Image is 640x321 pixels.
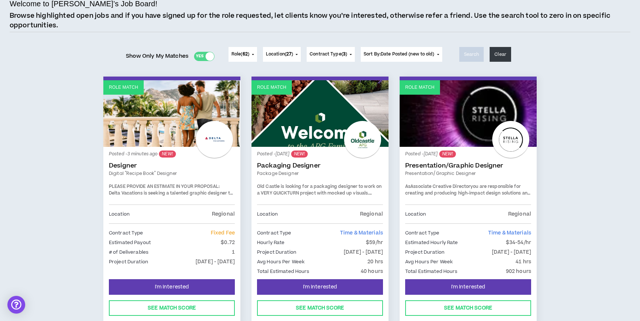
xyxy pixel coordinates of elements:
span: Fixed Fee [211,229,235,237]
span: 27 [286,51,291,57]
button: Sort By:Date Posted (new to old) [361,47,442,62]
p: 40 hours [361,267,383,276]
p: # of Deliverables [109,248,149,256]
p: Location [257,210,278,218]
a: Packaging Designer [257,162,383,169]
p: Avg Hours Per Week [405,258,453,266]
sup: NEW! [439,151,456,158]
a: Presentation/Graphic Designer [405,170,531,177]
p: Contract Type [257,229,291,237]
p: Role Match [405,84,434,91]
span: Role ( ) [231,51,249,58]
p: $34-54/hr [506,239,531,247]
span: I'm Interested [451,284,486,291]
p: Regional [508,210,531,218]
sup: NEW! [291,151,308,158]
p: Posted - 3 minutes ago [109,151,235,158]
p: Estimated Hourly Rate [405,239,458,247]
span: I'm Interested [155,284,189,291]
span: Delta Vacations is seeking a talented graphic designer to suport a quick turn digital "Recipe Book." [109,190,233,203]
button: Search [459,47,484,62]
p: Role Match [257,84,286,91]
p: Contract Type [109,229,143,237]
p: Browse highlighted open jobs and if you have signed up for the role requested, let clients know y... [10,11,630,30]
span: Show Only My Matches [126,51,189,62]
button: See Match Score [405,300,531,316]
p: $0.72 [221,239,235,247]
p: Project Duration [257,248,296,256]
p: Total Estimated Hours [257,267,310,276]
p: Regional [212,210,235,218]
span: 62 [243,51,248,57]
button: Contract Type(3) [307,47,355,62]
div: Open Intercom Messenger [7,296,25,314]
button: See Match Score [257,300,383,316]
p: Location [109,210,130,218]
button: I'm Interested [109,279,235,295]
span: Contract Type ( ) [310,51,347,58]
p: Regional [360,210,383,218]
p: [DATE] - [DATE] [492,248,531,256]
p: Location [405,210,426,218]
button: I'm Interested [405,279,531,295]
p: 41 hrs [516,258,531,266]
span: As [405,183,410,190]
button: I'm Interested [257,279,383,295]
strong: Associate Creative Director [410,183,470,190]
span: 3 [343,51,346,57]
p: Project Duration [109,258,148,266]
a: Digital "Recipe Book" Designer [109,170,235,177]
span: Time & Materials [340,229,383,237]
p: [DATE] - [DATE] [196,258,235,266]
p: Estimated Payout [109,239,151,247]
p: Avg Hours Per Week [257,258,304,266]
p: Project Duration [405,248,444,256]
a: Presentation/Graphic Designer [405,162,531,169]
p: Posted - [DATE] [405,151,531,158]
p: Hourly Rate [257,239,284,247]
span: Sort By: Date Posted (new to old) [364,51,434,57]
p: Role Match [109,84,138,91]
p: 902 hours [506,267,531,276]
sup: NEW! [159,151,176,158]
span: Location ( ) [266,51,293,58]
p: $59/hr [366,239,383,247]
p: Posted - [DATE] [257,151,383,158]
p: [DATE] - [DATE] [344,248,383,256]
p: Contract Type [405,229,440,237]
span: Time & Materials [488,229,531,237]
strong: PLEASE PROVIDE AN ESTIMATE IN YOUR PROPOSAL: [109,183,220,190]
span: Old Castle is looking for a packaging designer to work on a VERY QUICKTURN project with mocked up... [257,183,381,196]
a: Designer [109,162,235,169]
a: Role Match [400,80,537,147]
p: 1 [232,248,235,256]
span: I'm Interested [303,284,337,291]
p: Total Estimated Hours [405,267,458,276]
a: Role Match [251,80,389,147]
button: Location(27) [263,47,301,62]
p: 20 hrs [367,258,383,266]
a: Role Match [103,80,240,147]
button: Clear [490,47,511,62]
button: Role(62) [229,47,257,62]
a: Package Designer [257,170,383,177]
button: See Match Score [109,300,235,316]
